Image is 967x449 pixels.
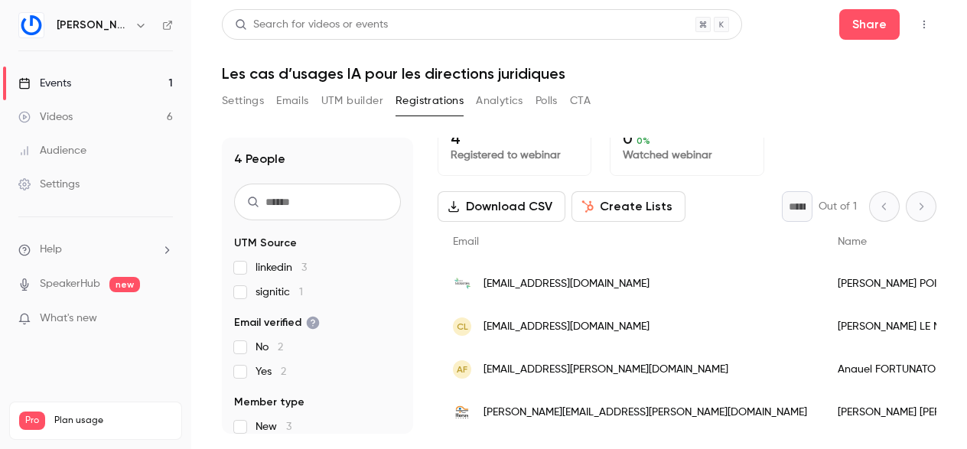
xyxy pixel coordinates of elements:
[256,285,303,300] span: signitic
[256,419,291,434] span: New
[256,364,286,379] span: Yes
[235,17,388,33] div: Search for videos or events
[234,236,297,251] span: UTM Source
[18,143,86,158] div: Audience
[476,89,523,113] button: Analytics
[40,276,100,292] a: SpeakerHub
[623,148,750,163] p: Watched webinar
[457,320,468,333] span: CL
[234,150,285,168] h1: 4 People
[637,135,650,146] span: 0 %
[623,129,750,148] p: 0
[451,148,578,163] p: Registered to webinar
[536,89,558,113] button: Polls
[256,260,307,275] span: linkedin
[396,89,464,113] button: Registrations
[278,342,283,353] span: 2
[453,275,471,293] img: opcomobilites.fr
[321,89,383,113] button: UTM builder
[483,405,807,421] span: [PERSON_NAME][EMAIL_ADDRESS][PERSON_NAME][DOMAIN_NAME]
[222,89,264,113] button: Settings
[276,89,308,113] button: Emails
[19,412,45,430] span: Pro
[453,236,479,247] span: Email
[18,76,71,91] div: Events
[18,109,73,125] div: Videos
[40,311,97,327] span: What's new
[18,242,173,258] li: help-dropdown-opener
[299,287,303,298] span: 1
[570,89,591,113] button: CTA
[281,366,286,377] span: 2
[57,18,129,33] h6: [PERSON_NAME]
[571,191,685,222] button: Create Lists
[54,415,172,427] span: Plan usage
[838,236,867,247] span: Name
[483,276,650,292] span: [EMAIL_ADDRESS][DOMAIN_NAME]
[234,395,304,410] span: Member type
[109,277,140,292] span: new
[301,262,307,273] span: 3
[40,242,62,258] span: Help
[286,421,291,432] span: 3
[222,64,936,83] h1: Les cas d’usages IA pour les directions juridiques
[457,363,467,376] span: AF
[839,9,900,40] button: Share
[18,177,80,192] div: Settings
[453,403,471,421] img: horus-pharma.com
[438,191,565,222] button: Download CSV
[483,362,728,378] span: [EMAIL_ADDRESS][PERSON_NAME][DOMAIN_NAME]
[451,129,578,148] p: 4
[234,315,320,330] span: Email verified
[19,13,44,37] img: Gino LegalTech
[819,199,857,214] p: Out of 1
[483,319,650,335] span: [EMAIL_ADDRESS][DOMAIN_NAME]
[256,340,283,355] span: No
